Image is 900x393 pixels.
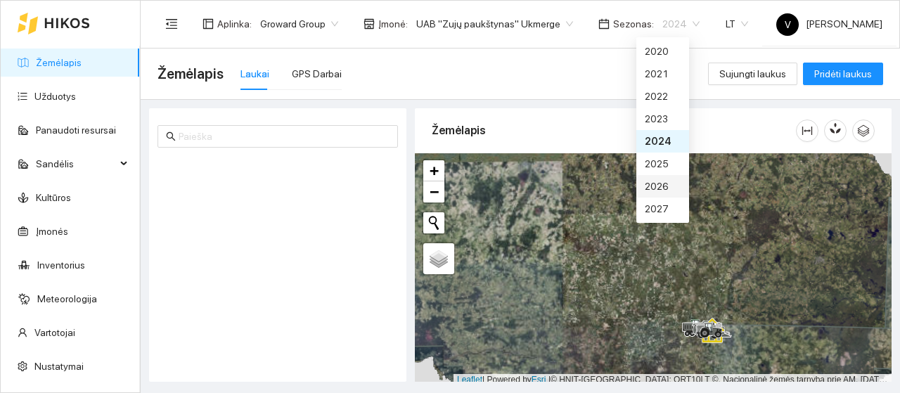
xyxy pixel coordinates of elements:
[430,162,439,179] span: +
[645,111,681,127] div: 2023
[797,125,818,136] span: column-width
[645,66,681,82] div: 2021
[726,13,748,34] span: LT
[636,108,689,130] div: 2023
[423,212,444,233] button: Initiate a new search
[157,63,224,85] span: Žemėlapis
[292,66,342,82] div: GPS Darbai
[662,13,700,34] span: 2024
[645,179,681,194] div: 2026
[708,68,797,79] a: Sujungti laukus
[423,160,444,181] a: Zoom in
[34,91,76,102] a: Užduotys
[645,134,681,149] div: 2024
[613,16,654,32] span: Sezonas :
[36,226,68,237] a: Įmonės
[166,131,176,141] span: search
[785,13,791,36] span: V
[636,130,689,153] div: 2024
[260,13,338,34] span: Groward Group
[636,198,689,220] div: 2027
[157,10,186,38] button: menu-fold
[645,44,681,59] div: 2020
[179,129,390,144] input: Paieška
[36,192,71,203] a: Kultūros
[636,63,689,85] div: 2021
[636,85,689,108] div: 2022
[532,375,546,385] a: Esri
[598,18,610,30] span: calendar
[776,18,882,30] span: [PERSON_NAME]
[36,57,82,68] a: Žemėlapis
[814,66,872,82] span: Pridėti laukus
[240,66,269,82] div: Laukai
[636,40,689,63] div: 2020
[34,327,75,338] a: Vartotojai
[165,18,178,30] span: menu-fold
[378,16,408,32] span: Įmonė :
[636,153,689,175] div: 2025
[548,375,551,385] span: |
[457,375,482,385] a: Leaflet
[217,16,252,32] span: Aplinka :
[645,201,681,217] div: 2027
[423,181,444,202] a: Zoom out
[364,18,375,30] span: shop
[708,63,797,85] button: Sujungti laukus
[803,68,883,79] a: Pridėti laukus
[430,183,439,200] span: −
[454,374,892,386] div: | Powered by © HNIT-[GEOGRAPHIC_DATA]; ORT10LT ©, Nacionalinė žemės tarnyba prie AM, [DATE]-[DATE]
[645,89,681,104] div: 2022
[719,66,786,82] span: Sujungti laukus
[432,110,796,150] div: Žemėlapis
[416,13,573,34] span: UAB "Zujų paukštynas" Ukmerge
[37,259,85,271] a: Inventorius
[36,124,116,136] a: Panaudoti resursai
[202,18,214,30] span: layout
[636,175,689,198] div: 2026
[423,243,454,274] a: Layers
[796,120,818,142] button: column-width
[37,293,97,304] a: Meteorologija
[34,361,84,372] a: Nustatymai
[803,63,883,85] button: Pridėti laukus
[645,156,681,172] div: 2025
[36,150,116,178] span: Sandėlis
